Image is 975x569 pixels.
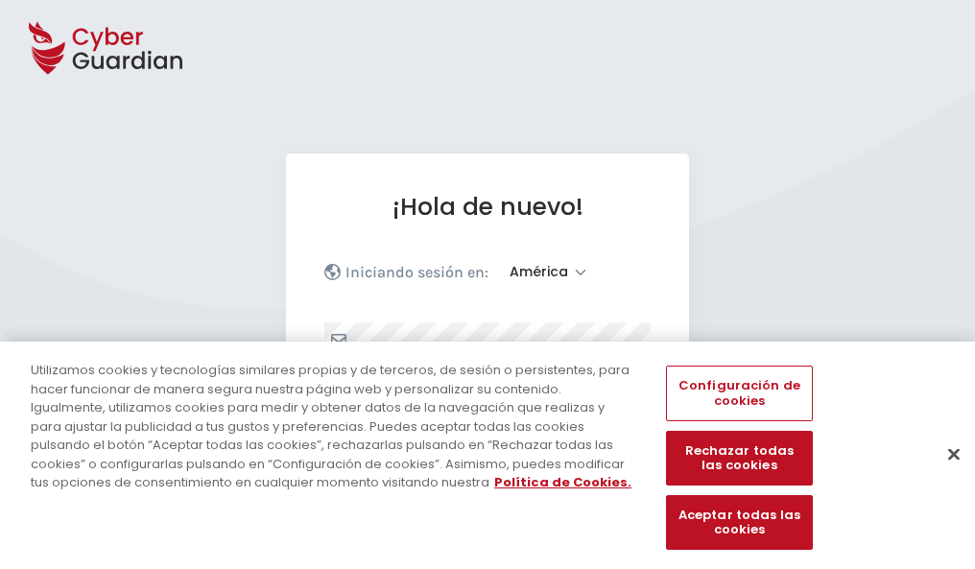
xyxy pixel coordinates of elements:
[666,431,812,486] button: Rechazar todas las cookies
[494,473,631,491] a: Más información sobre su privacidad, se abre en una nueva pestaña
[31,361,637,492] div: Utilizamos cookies y tecnologías similares propias y de terceros, de sesión o persistentes, para ...
[666,495,812,550] button: Aceptar todas las cookies
[324,192,651,222] h1: ¡Hola de nuevo!
[666,366,812,420] button: Configuración de cookies
[345,263,488,282] p: Iniciando sesión en:
[933,433,975,475] button: Cerrar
